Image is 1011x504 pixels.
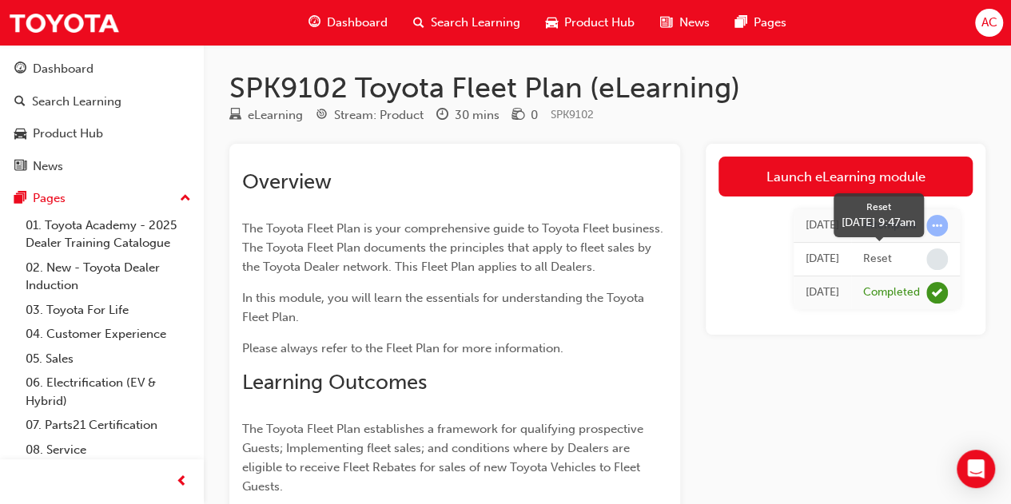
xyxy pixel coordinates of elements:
span: news-icon [660,13,672,33]
span: pages-icon [14,192,26,206]
span: money-icon [512,109,524,123]
div: Open Intercom Messenger [957,450,995,488]
button: Pages [6,184,197,213]
h1: SPK9102 Toyota Fleet Plan (eLearning) [229,70,985,105]
a: guage-iconDashboard [296,6,400,39]
button: AC [975,9,1003,37]
span: The Toyota Fleet Plan is your comprehensive guide to Toyota Fleet business. The Toyota Fleet Plan... [242,221,667,274]
span: learningRecordVerb_ATTEMPT-icon [926,215,948,236]
span: prev-icon [176,472,188,492]
span: In this module, you will learn the essentials for understanding the Toyota Fleet Plan. [242,291,647,324]
div: News [33,157,63,176]
a: 08. Service [19,438,197,462]
div: Wed Oct 20 2021 01:00:00 GMT+1100 (Australian Eastern Daylight Time) [806,284,839,302]
a: car-iconProduct Hub [533,6,647,39]
a: Product Hub [6,119,197,149]
span: Product Hub [564,14,635,32]
span: search-icon [413,13,424,33]
a: pages-iconPages [722,6,798,39]
span: Learning resource code [551,108,594,121]
div: Pages [33,189,66,208]
a: news-iconNews [647,6,722,39]
span: up-icon [180,189,191,209]
div: Search Learning [32,93,121,111]
a: 07. Parts21 Certification [19,413,197,438]
div: Reset [863,252,892,267]
span: Please always refer to the Fleet Plan for more information. [242,341,563,355]
span: learningRecordVerb_NONE-icon [926,248,948,270]
div: Tue Aug 19 2025 09:47:39 GMT+1000 (Australian Eastern Standard Time) [806,216,839,235]
span: Learning Outcomes [242,370,427,395]
span: Overview [242,169,332,194]
span: car-icon [14,127,26,141]
a: Launch eLearning module [718,157,973,196]
div: [DATE] 9:47am [842,214,916,231]
a: search-iconSearch Learning [400,6,533,39]
a: 01. Toyota Academy - 2025 Dealer Training Catalogue [19,213,197,256]
span: News [679,14,709,32]
div: Product Hub [33,125,103,143]
button: DashboardSearch LearningProduct HubNews [6,51,197,184]
span: learningResourceType_ELEARNING-icon [229,109,241,123]
span: learningRecordVerb_COMPLETE-icon [926,282,948,304]
span: clock-icon [436,109,448,123]
span: Search Learning [431,14,520,32]
span: Pages [753,14,786,32]
div: Tue Aug 19 2025 09:47:38 GMT+1000 (Australian Eastern Standard Time) [806,250,839,268]
div: Dashboard [33,60,94,78]
span: The Toyota Fleet Plan establishes a framework for qualifying prospective Guests; Implementing fle... [242,422,647,494]
a: 05. Sales [19,347,197,371]
span: search-icon [14,95,26,109]
span: guage-icon [14,62,26,77]
a: Dashboard [6,54,197,84]
span: target-icon [316,109,328,123]
div: Price [512,105,538,125]
a: Search Learning [6,87,197,117]
span: AC [981,14,997,32]
span: guage-icon [308,13,320,33]
div: Type [229,105,303,125]
div: eLearning [248,106,303,125]
div: Completed [863,285,920,300]
div: Stream [316,105,424,125]
a: 04. Customer Experience [19,322,197,347]
div: 0 [531,106,538,125]
div: 30 mins [455,106,500,125]
a: 03. Toyota For Life [19,298,197,323]
div: Duration [436,105,500,125]
span: news-icon [14,160,26,174]
div: Reset [842,200,916,214]
div: Stream: Product [334,106,424,125]
span: pages-icon [734,13,746,33]
a: 06. Electrification (EV & Hybrid) [19,371,197,413]
a: 02. New - Toyota Dealer Induction [19,256,197,298]
a: News [6,152,197,181]
img: Trak [8,5,120,41]
span: Dashboard [327,14,388,32]
span: car-icon [546,13,558,33]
